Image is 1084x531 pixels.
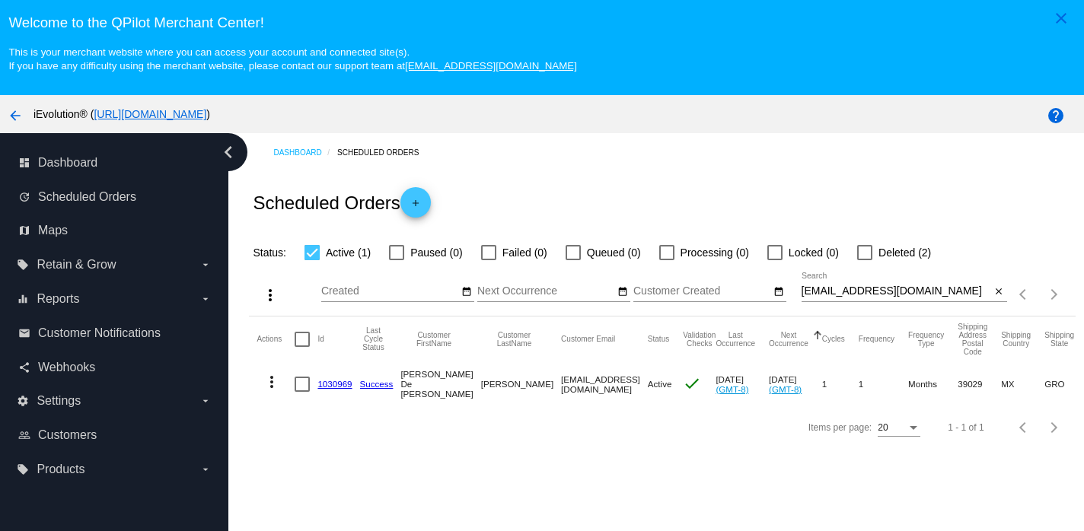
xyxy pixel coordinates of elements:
[1009,279,1039,310] button: Previous page
[6,107,24,125] mat-icon: arrow_back
[257,316,295,362] mat-header-cell: Actions
[683,374,701,393] mat-icon: check
[958,323,987,356] button: Change sorting for ShippingPostcode
[18,185,212,209] a: update Scheduled Orders
[958,362,1001,406] mat-cell: 39029
[199,463,212,475] i: arrow_drop_down
[199,293,212,305] i: arrow_drop_down
[859,335,894,344] button: Change sorting for Frequency
[360,379,394,389] a: Success
[773,286,784,298] mat-icon: date_range
[216,140,241,164] i: chevron_left
[633,285,770,297] input: Customer Created
[802,285,991,297] input: Search
[317,379,352,389] a: 1030969
[400,362,480,406] mat-cell: [PERSON_NAME] De [PERSON_NAME]
[317,335,324,344] button: Change sorting for Id
[683,316,716,362] mat-header-cell: Validation Checks
[18,191,30,203] i: update
[38,326,161,340] span: Customer Notifications
[38,224,68,237] span: Maps
[253,246,286,259] span: Status:
[1052,9,1070,27] mat-icon: close
[37,292,79,306] span: Reports
[561,362,648,406] mat-cell: [EMAIL_ADDRESS][DOMAIN_NAME]
[808,422,872,433] div: Items per page:
[273,141,337,164] a: Dashboard
[321,285,458,297] input: Created
[502,243,547,262] span: Failed (0)
[18,327,30,339] i: email
[37,258,116,272] span: Retain & Grow
[18,423,212,447] a: people_outline Customers
[769,384,802,394] a: (GMT-8)
[18,224,30,237] i: map
[17,463,29,475] i: local_offer
[1001,331,1031,348] button: Change sorting for ShippingCountry
[1039,412,1070,443] button: Next page
[878,422,888,433] span: 20
[648,335,669,344] button: Change sorting for Status
[477,285,614,297] input: Next Occurrence
[681,243,749,262] span: Processing (0)
[859,362,908,406] mat-cell: 1
[789,243,839,262] span: Locked (0)
[481,331,547,348] button: Change sorting for CustomerLastName
[18,321,212,345] a: email Customer Notifications
[908,362,958,406] mat-cell: Months
[199,395,212,407] i: arrow_drop_down
[18,218,212,243] a: map Maps
[822,362,859,406] mat-cell: 1
[8,46,576,72] small: This is your merchant website where you can access your account and connected site(s). If you hav...
[37,463,84,476] span: Products
[617,286,628,298] mat-icon: date_range
[38,361,95,374] span: Webhooks
[561,335,615,344] button: Change sorting for CustomerEmail
[18,355,212,380] a: share Webhooks
[263,373,281,391] mat-icon: more_vert
[261,286,279,304] mat-icon: more_vert
[1009,412,1039,443] button: Previous page
[769,331,808,348] button: Change sorting for NextOccurrenceUtc
[400,331,467,348] button: Change sorting for CustomerFirstName
[587,243,641,262] span: Queued (0)
[17,293,29,305] i: equalizer
[716,362,769,406] mat-cell: [DATE]
[410,243,462,262] span: Paused (0)
[38,156,97,170] span: Dashboard
[199,259,212,271] i: arrow_drop_down
[94,108,206,120] a: [URL][DOMAIN_NAME]
[18,429,30,441] i: people_outline
[18,361,30,374] i: share
[37,394,81,408] span: Settings
[17,395,29,407] i: settings
[716,384,748,394] a: (GMT-8)
[908,331,944,348] button: Change sorting for FrequencyType
[461,286,472,298] mat-icon: date_range
[878,423,920,434] mat-select: Items per page:
[18,151,212,175] a: dashboard Dashboard
[878,243,931,262] span: Deleted (2)
[337,141,432,164] a: Scheduled Orders
[991,284,1007,300] button: Clear
[33,108,210,120] span: iEvolution® ( )
[948,422,984,433] div: 1 - 1 of 1
[360,326,387,351] button: Change sorting for LastProcessingCycleId
[8,14,1075,31] h3: Welcome to the QPilot Merchant Center!
[993,286,1004,298] mat-icon: close
[481,362,561,406] mat-cell: [PERSON_NAME]
[405,60,577,72] a: [EMAIL_ADDRESS][DOMAIN_NAME]
[406,198,425,216] mat-icon: add
[17,259,29,271] i: local_offer
[253,187,430,218] h2: Scheduled Orders
[326,243,371,262] span: Active (1)
[716,331,755,348] button: Change sorting for LastOccurrenceUtc
[769,362,822,406] mat-cell: [DATE]
[1001,362,1044,406] mat-cell: MX
[38,190,136,204] span: Scheduled Orders
[38,428,97,442] span: Customers
[822,335,845,344] button: Change sorting for Cycles
[1044,331,1074,348] button: Change sorting for ShippingState
[648,379,672,389] span: Active
[1047,107,1065,125] mat-icon: help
